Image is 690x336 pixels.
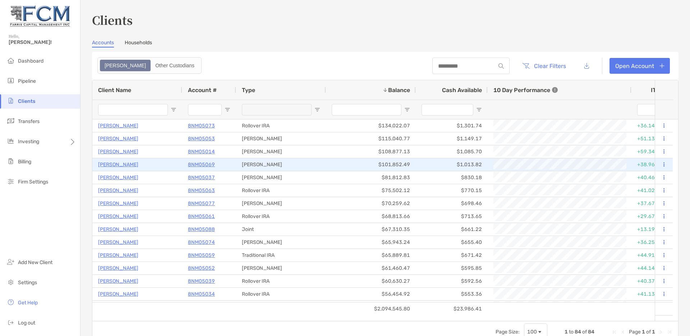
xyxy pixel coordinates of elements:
[236,171,326,184] div: [PERSON_NAME]
[6,56,15,65] img: dashboard icon
[188,121,215,130] p: 8NM05073
[326,210,416,223] div: $68,813.66
[6,157,15,165] img: billing icon
[92,40,114,47] a: Accounts
[314,107,320,113] button: Open Filter Menu
[6,117,15,125] img: transfers icon
[326,288,416,300] div: $56,454.92
[637,275,669,287] div: +40.37%
[416,119,488,132] div: $1,301.74
[188,238,215,247] p: 8NM05074
[236,145,326,158] div: [PERSON_NAME]
[188,134,215,143] p: 8NM05053
[565,329,568,335] span: 1
[18,259,52,265] span: Add New Client
[637,185,669,196] div: +41.02%
[236,236,326,249] div: [PERSON_NAME]
[416,288,488,300] div: $553.36
[225,107,230,113] button: Open Filter Menu
[188,104,222,115] input: Account # Filter Input
[92,12,678,28] h3: Clients
[637,197,669,209] div: +37.67%
[188,186,215,195] a: 8NM05063
[188,199,215,208] p: 8NM05077
[416,301,488,313] div: $534.04
[620,329,626,335] div: Previous Page
[476,107,482,113] button: Open Filter Menu
[98,121,138,130] a: [PERSON_NAME]
[326,158,416,171] div: $101,852.49
[188,290,215,299] a: 8NM05034
[98,199,138,208] p: [PERSON_NAME]
[98,134,138,143] p: [PERSON_NAME]
[98,147,138,156] a: [PERSON_NAME]
[326,249,416,262] div: $65,889.81
[658,329,664,335] div: Next Page
[18,118,40,124] span: Transfers
[517,58,571,74] button: Clear Filters
[98,277,138,286] a: [PERSON_NAME]
[6,177,15,186] img: firm-settings icon
[637,249,669,261] div: +44.91%
[6,96,15,105] img: clients icon
[236,132,326,145] div: [PERSON_NAME]
[416,303,488,315] div: $23,986.41
[9,3,72,29] img: Zoe Logo
[171,107,176,113] button: Open Filter Menu
[637,146,669,158] div: +59.34%
[416,132,488,145] div: $1,149.17
[498,63,504,69] img: input icon
[388,87,410,94] span: Balance
[637,104,660,115] input: ITD Filter Input
[188,147,215,156] p: 8NM05014
[98,186,138,195] p: [PERSON_NAME]
[416,275,488,287] div: $592.56
[6,298,15,307] img: get-help icon
[98,290,138,299] a: [PERSON_NAME]
[642,329,645,335] span: 1
[416,210,488,223] div: $713.65
[416,171,488,184] div: $830.18
[416,145,488,158] div: $1,085.70
[9,39,76,45] span: [PERSON_NAME]!
[332,104,401,115] input: Balance Filter Input
[98,225,138,234] a: [PERSON_NAME]
[18,98,35,104] span: Clients
[98,173,138,182] a: [PERSON_NAME]
[236,158,326,171] div: [PERSON_NAME]
[188,212,215,221] p: 8NM05061
[188,173,215,182] a: 8NM05037
[188,225,215,234] a: 8NM05088
[326,301,416,313] div: $53,350.99
[188,251,215,260] a: 8NM05059
[637,159,669,171] div: +38.96%
[6,76,15,85] img: pipeline icon
[326,184,416,197] div: $75,502.12
[612,329,617,335] div: First Page
[582,329,587,335] span: of
[667,329,672,335] div: Last Page
[588,329,594,335] span: 84
[422,104,473,115] input: Cash Available Filter Input
[496,329,520,335] div: Page Size:
[98,212,138,221] a: [PERSON_NAME]
[326,303,416,315] div: $2,094,545.80
[236,197,326,210] div: [PERSON_NAME]
[236,275,326,287] div: Rollover IRA
[637,301,669,313] div: +7.46%
[236,223,326,236] div: Joint
[326,197,416,210] div: $70,259.62
[404,107,410,113] button: Open Filter Menu
[236,184,326,197] div: Rollover IRA
[18,58,43,64] span: Dashboard
[97,57,202,74] div: segmented control
[637,172,669,183] div: +40.46%
[236,249,326,262] div: Traditional IRA
[18,78,36,84] span: Pipeline
[188,277,215,286] p: 8NM05039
